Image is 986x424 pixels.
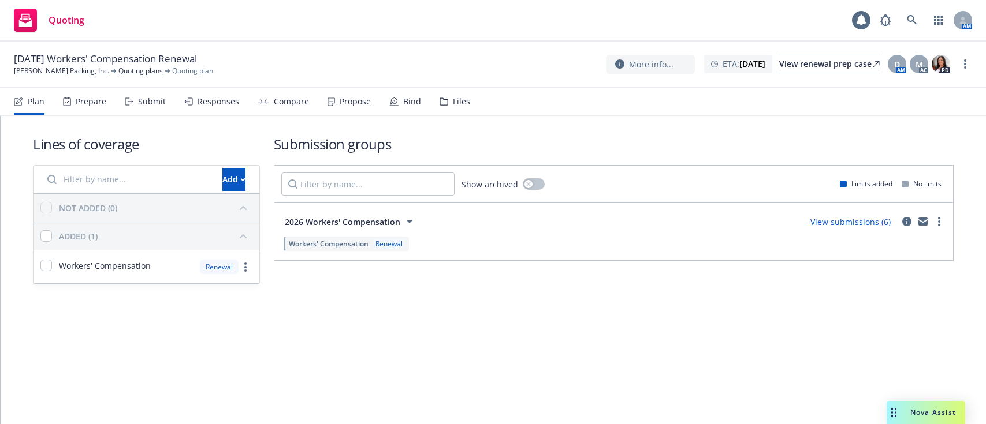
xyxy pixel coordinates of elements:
[76,97,106,106] div: Prepare
[373,239,405,249] div: Renewal
[138,97,166,106] div: Submit
[810,216,891,227] a: View submissions (6)
[222,168,245,190] div: Add
[340,97,371,106] div: Propose
[901,9,924,32] a: Search
[927,9,950,32] a: Switch app
[274,97,309,106] div: Compare
[49,16,84,25] span: Quoting
[932,55,950,73] img: photo
[403,97,421,106] div: Bind
[281,210,420,233] button: 2026 Workers' Compensation
[285,216,400,228] span: 2026 Workers' Compensation
[887,401,901,424] div: Drag to move
[874,9,897,32] a: Report a Bug
[59,260,151,272] span: Workers' Compensation
[172,66,213,76] span: Quoting plan
[887,401,965,424] button: Nova Assist
[932,215,946,228] a: more
[14,66,109,76] a: [PERSON_NAME] Packing, Inc.
[910,407,956,417] span: Nova Assist
[59,202,117,214] div: NOT ADDED (0)
[200,260,239,274] div: Renewal
[14,52,197,66] span: [DATE] Workers' Compensation Renewal
[28,97,44,106] div: Plan
[739,58,765,69] strong: [DATE]
[59,198,252,217] button: NOT ADDED (0)
[239,260,252,274] a: more
[59,230,98,242] div: ADDED (1)
[723,58,765,70] span: ETA :
[629,58,674,70] span: More info...
[900,215,914,228] a: circleInformation
[59,227,252,245] button: ADDED (1)
[606,55,695,74] button: More info...
[916,215,930,228] a: mail
[198,97,239,106] div: Responses
[916,58,923,70] span: M
[958,57,972,71] a: more
[840,179,892,189] div: Limits added
[779,55,880,73] a: View renewal prep case
[902,179,942,189] div: No limits
[462,178,518,190] span: Show archived
[222,168,245,191] button: Add
[9,4,89,36] a: Quoting
[453,97,470,106] div: Files
[274,134,954,153] h1: Submission groups
[40,168,215,191] input: Filter by name...
[894,58,900,70] span: D
[289,239,369,249] span: Workers' Compensation
[118,66,163,76] a: Quoting plans
[281,172,455,196] input: Filter by name...
[33,134,260,153] h1: Lines of coverage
